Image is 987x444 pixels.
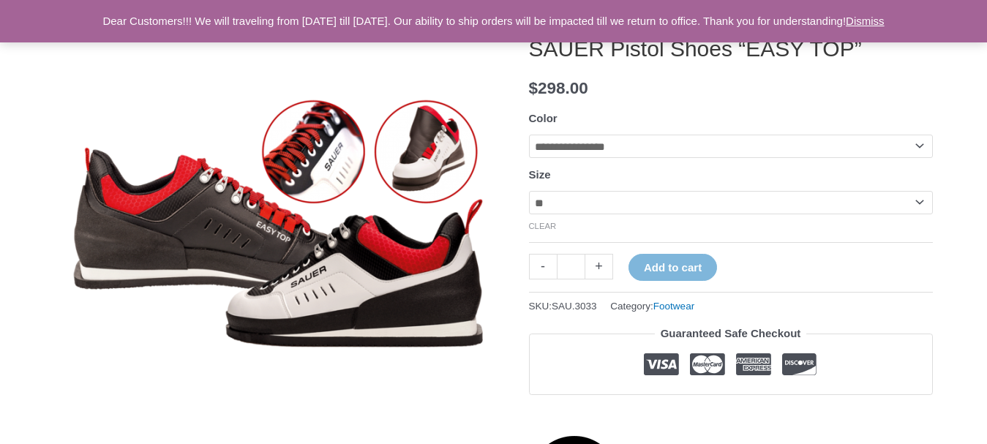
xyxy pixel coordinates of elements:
input: Product quantity [557,254,585,279]
a: + [585,254,613,279]
bdi: 298.00 [529,79,588,97]
h1: SAUER Pistol Shoes “EASY TOP” [529,36,933,62]
span: SKU: [529,297,597,315]
iframe: Customer reviews powered by Trustpilot [529,406,933,424]
a: Clear options [529,222,557,230]
button: Add to cart [628,254,717,281]
a: Footwear [653,301,694,312]
label: Color [529,112,558,124]
a: Dismiss [846,15,885,27]
legend: Guaranteed Safe Checkout [655,323,807,344]
label: Size [529,168,551,181]
span: $ [529,79,538,97]
span: Category: [610,297,694,315]
span: SAU.3033 [552,301,597,312]
a: - [529,254,557,279]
